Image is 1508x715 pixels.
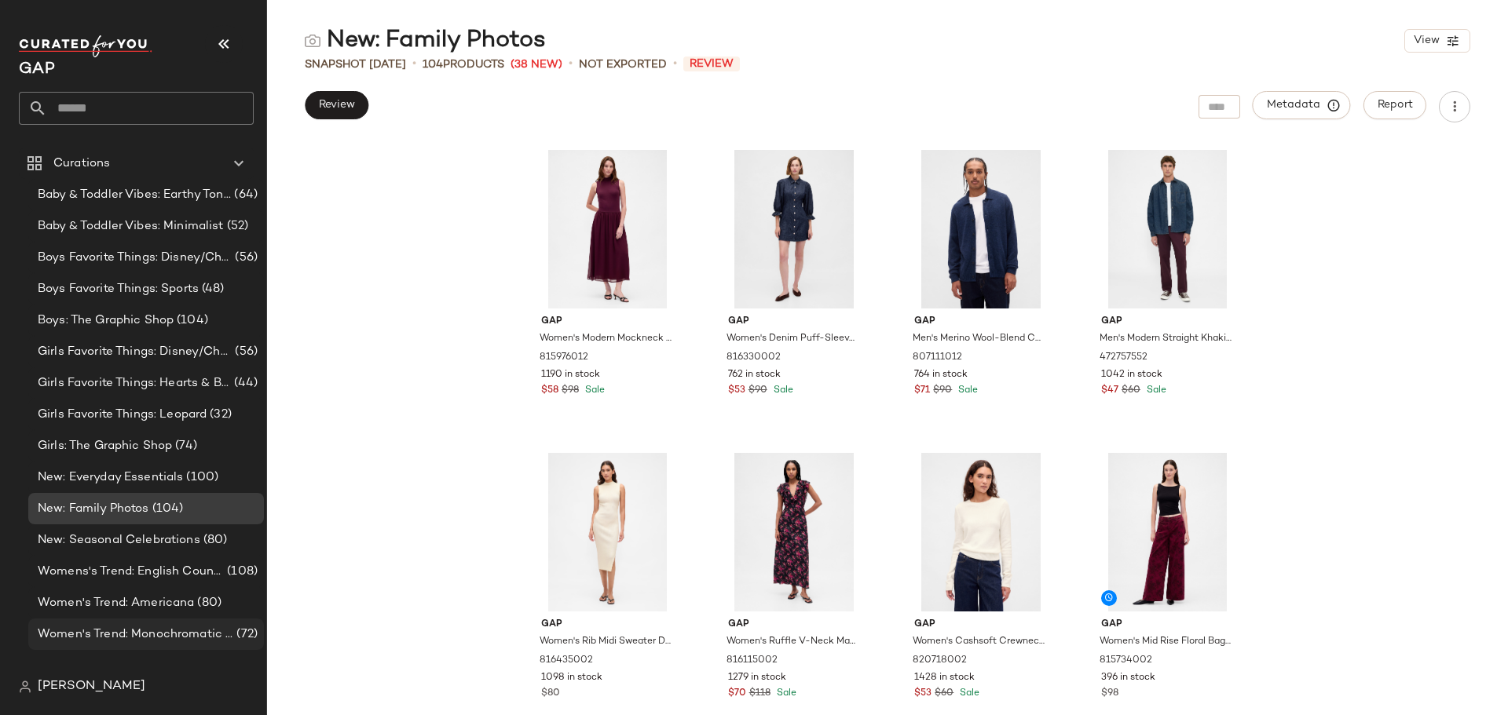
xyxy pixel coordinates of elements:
[540,654,593,668] span: 816435002
[19,35,152,57] img: cfy_white_logo.C9jOOHJF.svg
[232,249,258,267] span: (56)
[1122,384,1140,398] span: $60
[728,315,861,329] span: Gap
[511,57,562,73] span: (38 New)
[224,563,258,581] span: (108)
[913,654,967,668] span: 820718002
[1404,29,1470,53] button: View
[727,635,859,649] span: Women's Ruffle V-Neck Maxi Dress by Gap Pink Floral Size S
[1377,99,1413,111] span: Report
[38,563,224,581] span: Womens's Trend: English Countryside
[770,385,793,396] span: Sale
[194,594,221,612] span: (80)
[1266,98,1338,112] span: Metadata
[914,384,930,398] span: $71
[728,368,781,382] span: 762 in stock
[541,384,558,398] span: $58
[1413,35,1440,47] span: View
[1100,351,1147,365] span: 472757552
[200,531,228,549] span: (80)
[232,343,258,361] span: (56)
[38,531,200,549] span: New: Seasonal Celebrations
[727,351,781,365] span: 816330002
[1101,384,1118,398] span: $47
[38,594,194,612] span: Women's Trend: Americana
[1101,368,1162,382] span: 1042 in stock
[529,150,686,308] img: cn60351511.jpg
[305,91,368,119] button: Review
[1144,385,1166,396] span: Sale
[183,469,218,487] span: (100)
[1100,635,1232,649] span: Women's Mid Rise Floral Baggy Jeans by Gap Red Floral Print Tall Size 30
[914,368,968,382] span: 764 in stock
[1100,332,1232,346] span: Men's Modern Straight Khakis by Gap Maroon Size 30W
[1101,315,1234,329] span: Gap
[233,626,258,644] span: (72)
[914,315,1047,329] span: Gap
[38,343,232,361] span: Girls Favorite Things: Disney/Characters
[53,155,110,173] span: Curations
[728,671,786,685] span: 1279 in stock
[541,618,674,632] span: Gap
[231,374,258,392] span: (44)
[957,688,979,699] span: Sale
[728,618,861,632] span: Gap
[38,500,149,518] span: New: Family Photos
[38,626,233,644] span: Women's Trend: Monochromatic Dressing
[774,688,796,699] span: Sale
[569,55,573,74] span: •
[913,351,962,365] span: 807111012
[562,384,579,398] span: $98
[716,453,873,611] img: cn59852971.jpg
[174,312,208,330] span: (104)
[38,437,172,455] span: Girls: The Graphic Shop
[1100,654,1152,668] span: 815734002
[935,687,953,701] span: $60
[541,315,674,329] span: Gap
[540,635,672,649] span: Women's Rib Midi Sweater Dress by Gap Ivory Beige Frost Size XS
[540,351,588,365] span: 815976012
[1253,91,1351,119] button: Metadata
[749,687,770,701] span: $118
[541,687,560,701] span: $80
[541,671,602,685] span: 1098 in stock
[38,374,231,392] span: Girls Favorite Things: Hearts & Bows
[1101,687,1118,701] span: $98
[172,437,197,455] span: (74)
[38,186,231,204] span: Baby & Toddler Vibes: Earthy Tones
[38,469,183,487] span: New: Everyday Essentials
[541,368,600,382] span: 1190 in stock
[673,55,677,74] span: •
[913,635,1045,649] span: Women's Cashsoft Crewneck Sweater by Gap Ivory Beige Frost Tall Size L
[955,385,978,396] span: Sale
[38,217,224,235] span: Baby & Toddler Vibes: Minimalist
[728,384,745,398] span: $53
[727,332,859,346] span: Women's Denim Puff-Sleeve Seamed Mini Dress by Gap Dark Wash Size S
[540,332,672,346] span: Women's Modern Mockneck Mixed Media Maxi Dress by Gap Tuscan Red Petite Size S
[913,332,1045,346] span: Men's Merino Wool-Blend Cardigan Sweater by Gap Denim Blue Heather Size S
[38,280,199,298] span: Boys Favorite Things: Sports
[19,680,31,693] img: svg%3e
[19,61,55,78] span: Current Company Name
[579,57,667,73] span: Not Exported
[914,671,975,685] span: 1428 in stock
[716,150,873,308] img: cn60135067.jpg
[1101,671,1155,685] span: 396 in stock
[933,384,952,398] span: $90
[412,55,416,74] span: •
[1089,453,1246,611] img: cn60486591.jpg
[902,453,1060,611] img: cn60584854.jpg
[582,385,605,396] span: Sale
[902,150,1060,308] img: cn60306044.jpg
[914,618,1047,632] span: Gap
[38,677,145,696] span: [PERSON_NAME]
[749,384,767,398] span: $90
[199,280,225,298] span: (48)
[318,99,355,111] span: Review
[1101,618,1234,632] span: Gap
[728,687,746,701] span: $70
[305,33,320,49] img: svg%3e
[423,57,504,73] div: Products
[1089,150,1246,308] img: cn59710377.jpg
[727,654,778,668] span: 816115002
